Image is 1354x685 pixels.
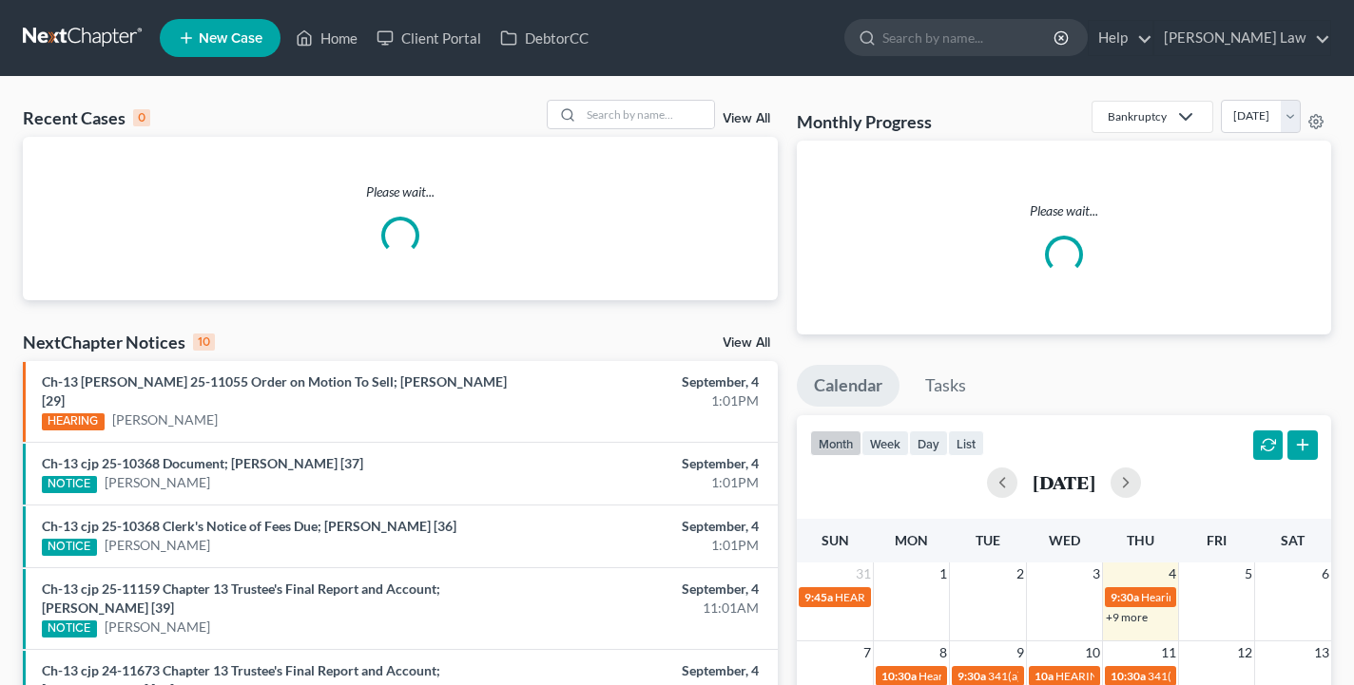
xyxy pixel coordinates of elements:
[532,454,759,473] div: September, 4
[854,562,873,585] span: 31
[1127,532,1154,548] span: Thu
[105,473,210,492] a: [PERSON_NAME]
[532,536,759,555] div: 1:01PM
[1108,108,1167,124] div: Bankruptcy
[42,620,97,637] div: NOTICE
[1091,562,1102,585] span: 3
[112,410,218,429] a: [PERSON_NAME]
[1159,641,1178,664] span: 11
[532,580,759,599] div: September, 4
[532,391,759,410] div: 1:01PM
[133,109,150,126] div: 0
[976,532,1000,548] span: Tue
[861,641,873,664] span: 7
[1033,472,1095,492] h2: [DATE]
[532,473,759,492] div: 1:01PM
[42,455,363,471] a: Ch-13 cjp 25-10368 Document; [PERSON_NAME] [37]
[23,106,150,129] div: Recent Cases
[1089,21,1152,55] a: Help
[919,669,1067,683] span: Hearing for [PERSON_NAME]
[822,532,849,548] span: Sun
[908,365,983,407] a: Tasks
[23,182,778,201] p: Please wait...
[42,518,456,534] a: Ch-13 cjp 25-10368 Clerk's Notice of Fees Due; [PERSON_NAME] [36]
[1111,590,1139,604] span: 9:30a
[812,201,1316,220] p: Please wait...
[105,618,210,637] a: [PERSON_NAME]
[1015,641,1026,664] span: 9
[42,539,97,556] div: NOTICE
[1281,532,1305,548] span: Sat
[1235,641,1254,664] span: 12
[532,372,759,391] div: September, 4
[1243,562,1254,585] span: 5
[42,413,105,430] div: HEARING
[804,590,833,604] span: 9:45a
[23,331,215,353] div: NextChapter Notices
[909,430,948,456] button: day
[988,669,1171,683] span: 341(a) meeting for [PERSON_NAME]
[797,110,932,133] h3: Monthly Progress
[938,641,949,664] span: 8
[1167,562,1178,585] span: 4
[895,532,928,548] span: Mon
[532,661,759,680] div: September, 4
[42,373,507,409] a: Ch-13 [PERSON_NAME] 25-11055 Order on Motion To Sell; [PERSON_NAME] [29]
[105,536,210,555] a: [PERSON_NAME]
[1106,610,1148,624] a: +9 more
[810,430,861,456] button: month
[199,31,262,46] span: New Case
[881,669,917,683] span: 10:30a
[948,430,984,456] button: list
[1148,669,1331,683] span: 341(a) meeting for [PERSON_NAME]
[1141,590,1289,604] span: Hearing for [PERSON_NAME]
[581,101,714,128] input: Search by name...
[1015,562,1026,585] span: 2
[957,669,986,683] span: 9:30a
[882,20,1056,55] input: Search by name...
[938,562,949,585] span: 1
[797,365,899,407] a: Calendar
[1320,562,1331,585] span: 6
[42,580,440,616] a: Ch-13 cjp 25-11159 Chapter 13 Trustee's Final Report and Account; [PERSON_NAME] [39]
[1312,641,1331,664] span: 13
[723,112,770,125] a: View All
[42,476,97,493] div: NOTICE
[861,430,909,456] button: week
[532,517,759,536] div: September, 4
[1035,669,1054,683] span: 10a
[1083,641,1102,664] span: 10
[532,599,759,618] div: 11:01AM
[367,21,491,55] a: Client Portal
[1207,532,1227,548] span: Fri
[1154,21,1330,55] a: [PERSON_NAME] Law
[1111,669,1146,683] span: 10:30a
[491,21,598,55] a: DebtorCC
[286,21,367,55] a: Home
[193,333,215,351] div: 10
[723,336,770,350] a: View All
[1049,532,1080,548] span: Wed
[835,590,1075,604] span: HEARING IS CONTINUED for [PERSON_NAME]
[1055,669,1215,683] span: HEARING for [PERSON_NAME]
